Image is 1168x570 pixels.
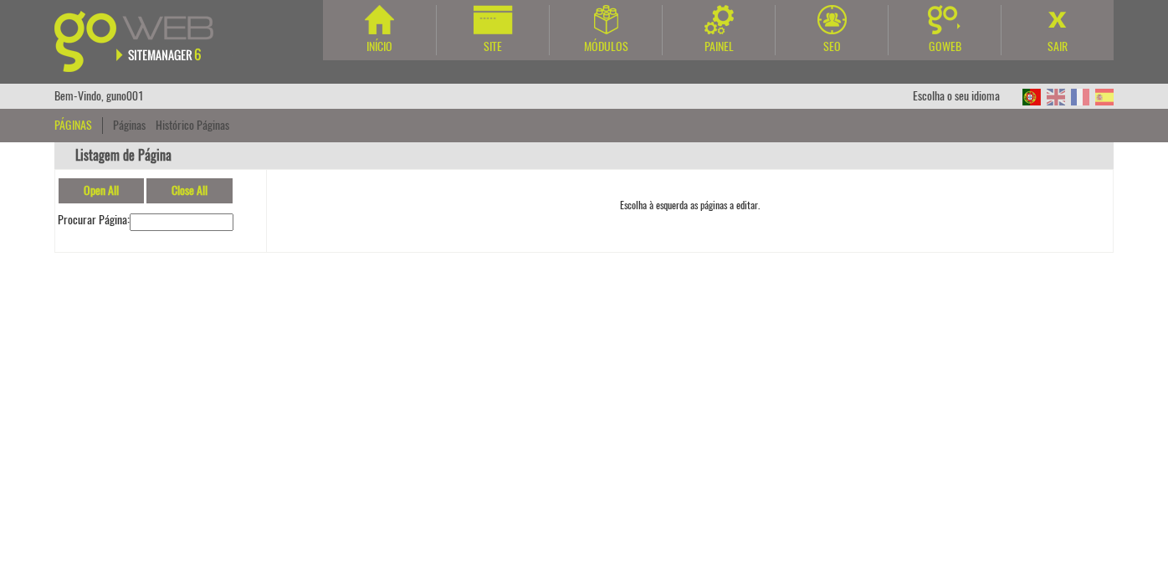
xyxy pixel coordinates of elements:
[594,5,618,34] img: Módulos
[156,117,229,133] a: Histórico Páginas
[54,84,144,109] div: Bem-Vindo, guno001
[1022,89,1041,105] img: PT
[550,39,662,55] div: Módulos
[474,5,513,34] img: Site
[58,212,233,231] td: Procurar Página:
[323,39,436,55] div: Início
[889,39,1001,55] div: Goweb
[1095,89,1114,105] img: ES
[54,117,103,134] div: Páginas
[1071,89,1089,105] img: FR
[365,5,394,34] img: Início
[146,178,233,203] button: Close All
[54,11,233,72] img: Goweb
[59,178,144,203] button: Open All
[113,117,146,133] a: Páginas
[1002,39,1114,55] div: Sair
[437,39,549,55] div: Site
[704,5,734,34] img: Painel
[776,39,888,55] div: SEO
[663,39,775,55] div: Painel
[928,5,962,34] img: Goweb
[1047,89,1065,105] img: EN
[267,170,1114,253] td: Escolha à esquerda as páginas a editar.
[817,5,847,34] img: SEO
[54,142,1114,170] div: Listagem de Página
[1043,5,1073,34] img: Sair
[913,84,1017,109] div: Escolha o seu idioma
